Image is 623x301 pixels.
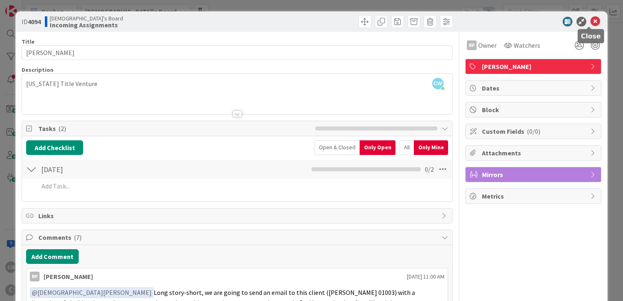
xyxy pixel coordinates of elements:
[527,127,540,135] span: ( 0/0 )
[22,66,53,73] span: Description
[38,124,311,133] span: Tasks
[44,272,93,281] div: [PERSON_NAME]
[467,40,477,50] div: RP
[22,17,41,27] span: ID
[482,62,586,71] span: [PERSON_NAME]
[28,18,41,26] b: 4094
[74,233,82,241] span: ( 7 )
[482,126,586,136] span: Custom Fields
[425,164,434,174] span: 0 / 2
[26,79,448,89] p: [US_STATE] Title Venture
[50,22,123,28] b: Incoming Assignments
[360,140,395,155] div: Only Open
[32,288,38,297] span: @
[400,140,414,155] div: All
[514,40,540,50] span: Watchers
[38,232,437,242] span: Comments
[581,32,601,40] h5: Close
[22,38,35,45] label: Title
[482,191,586,201] span: Metrics
[432,78,444,89] span: CW
[314,140,360,155] div: Open & Closed
[414,140,448,155] div: Only Mine
[22,45,453,60] input: type card name here...
[26,249,79,264] button: Add Comment
[482,83,586,93] span: Dates
[32,288,152,297] span: [DEMOGRAPHIC_DATA][PERSON_NAME]
[30,272,40,281] div: RP
[58,124,66,133] span: ( 2 )
[407,272,444,281] span: [DATE] 11:00 AM
[478,40,497,50] span: Owner
[482,148,586,158] span: Attachments
[38,162,222,177] input: Add Checklist...
[50,15,123,22] span: [DEMOGRAPHIC_DATA]'s Board
[482,105,586,115] span: Block
[26,140,83,155] button: Add Checklist
[38,211,437,221] span: Links
[482,170,586,179] span: Mirrors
